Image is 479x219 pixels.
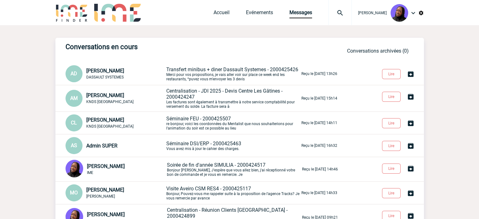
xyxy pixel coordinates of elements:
span: Séminaire FEU - 2000425507 [166,116,231,122]
a: Lire [377,120,407,126]
a: Lire [377,165,407,171]
a: AS Admin SUPER Séminaire DSI/ERP - 2000425463Vous avez mis à jour le cahier des charges. Reçu le ... [66,142,337,148]
a: Lire [377,142,407,148]
img: Archiver la conversation [407,93,414,101]
p: Les factures sont également à transmettre à notre service comptabilité pour versement du solde. L... [166,88,300,109]
img: Archiver la conversation [407,70,414,78]
div: Conversation privée : Client - Agence [66,160,166,179]
span: Séminaire DSI/ERP - 2000425463 [166,141,241,147]
span: Admin SUPER [86,143,117,149]
a: Lire [377,212,407,218]
img: 131349-0.png [391,4,408,22]
span: Centralisation - JDI 2025 - Devis Centre Les Gâtines - 2000424247 [166,88,282,100]
a: Conversations archivées (0) [347,48,409,54]
img: Archiver la conversation [407,165,414,172]
span: [PERSON_NAME] [86,194,115,199]
span: DASSAULT SYSTEMES [86,75,124,79]
span: [PERSON_NAME] [87,211,125,217]
a: Lire [377,93,407,99]
div: Conversation privée : Client - Agence [66,65,165,82]
img: Archiver la conversation [407,189,414,197]
img: Archiver la conversation [407,119,414,127]
p: Merci pour vos propositions, je vais aller voir sur place ce week end les restaurants, ^puvez vou... [166,66,300,81]
span: Transfert minibus + diner Dassault Systemes - 2000425426 [166,66,298,72]
img: Archiver la conversation [407,142,414,150]
div: Conversation privée : Client - Agence [66,114,165,131]
a: Accueil [214,9,230,18]
span: KNDS [GEOGRAPHIC_DATA] [86,124,134,129]
p: Reçu le [DATE] 13h26 [301,72,337,76]
a: AD [PERSON_NAME] DASSAULT SYSTEMES Transfert minibus + diner Dassault Systemes - 2000425426Merci ... [66,70,337,76]
p: Vous avez mis à jour le cahier des charges. [166,141,300,151]
div: Conversation privée : Client - Agence [66,90,165,107]
button: Lire [382,92,401,102]
p: Reçu le [DATE] 14h33 [301,191,337,195]
span: [PERSON_NAME] [87,163,125,169]
a: MO [PERSON_NAME] [PERSON_NAME] Visite Aveiro CSM RES4 - 2000425117Bonjour, Pouvez-vous me rappele... [66,189,337,195]
a: Messages [289,9,312,18]
p: Reçu le [DATE] 15h14 [301,96,337,101]
p: re bonjour, voici les coordonnées du Mentalist que nous souhaiterions pour l'animation du soir es... [166,116,300,130]
span: AD [71,71,77,77]
a: [PERSON_NAME] IME Soirée de fin d'année SIMULIA - 2000424517Bonjour [PERSON_NAME], J'espère que v... [66,166,338,172]
span: [PERSON_NAME] [86,117,124,123]
button: Lire [382,118,401,128]
span: [PERSON_NAME] [86,68,124,74]
a: Lire [377,190,407,196]
img: IME-Finder [55,4,88,22]
span: AM [70,95,78,101]
span: [PERSON_NAME] [358,11,387,15]
p: Reçu le [DATE] 14h46 [302,167,338,171]
p: Bonjour, Pouvez-vous me rappeler suite à la proposition de l'agence Tracks? Je vous remercie par ... [166,186,300,200]
p: Bonjour [PERSON_NAME], J'espère que vous allez bien, j'ai réceptionné votre bon de commande et je... [167,162,301,177]
span: [PERSON_NAME] [86,92,124,98]
p: Reçu le [DATE] 16h32 [301,143,337,148]
button: Lire [382,69,401,79]
span: Centralisation - Réunion Clients [GEOGRAPHIC_DATA] - 2000424899 [167,207,288,219]
div: Conversation privée : Client - Agence [66,184,165,201]
a: CL [PERSON_NAME] KNDS [GEOGRAPHIC_DATA] Séminaire FEU - 2000425507re bonjour, voici les coordonné... [66,119,337,125]
span: Visite Aveiro CSM RES4 - 2000425117 [166,186,251,192]
img: 131349-0.png [66,160,83,177]
a: Lire [377,71,407,77]
a: AM [PERSON_NAME] KNDS [GEOGRAPHIC_DATA] Centralisation - JDI 2025 - Devis Centre Les Gâtines - 20... [66,95,337,101]
h3: Conversations en cours [66,43,254,51]
span: KNDS [GEOGRAPHIC_DATA] [86,100,134,104]
span: Soirée de fin d'année SIMULIA - 2000424517 [167,162,265,168]
button: Lire [382,141,401,151]
div: Conversation privée : Client - Agence [66,137,165,154]
a: Evénements [246,9,273,18]
p: Reçu le [DATE] 14h11 [301,121,337,125]
span: MO [70,190,78,196]
span: CL [71,120,77,126]
button: Lire [382,164,401,174]
button: Lire [382,188,401,198]
span: [PERSON_NAME] [86,187,124,193]
span: AS [71,142,77,148]
span: IME [87,170,93,175]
